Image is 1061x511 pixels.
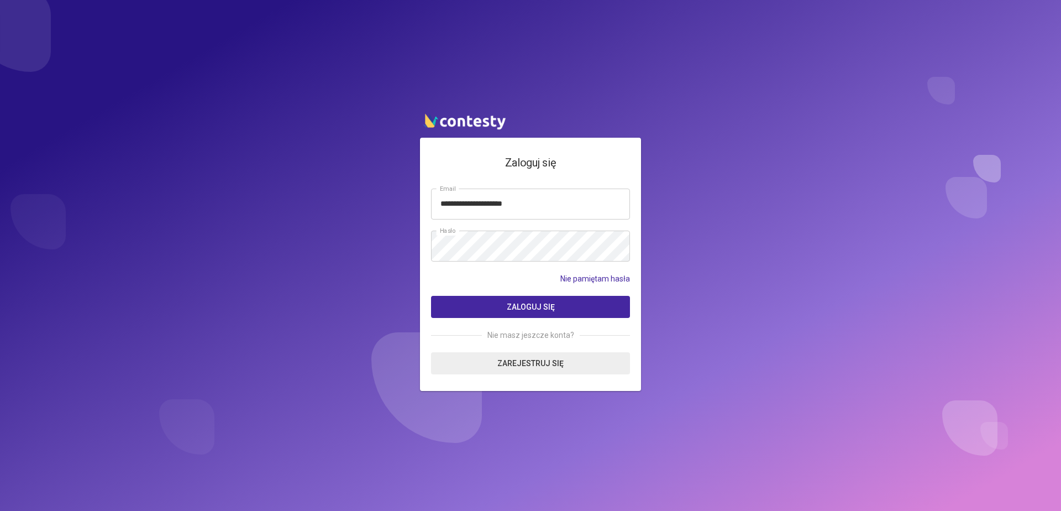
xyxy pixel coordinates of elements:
[431,154,630,171] h4: Zaloguj się
[431,296,630,318] button: Zaloguj się
[507,303,555,311] span: Zaloguj się
[560,273,630,285] a: Nie pamiętam hasła
[431,352,630,374] a: Zarejestruj się
[482,329,580,341] span: Nie masz jeszcze konta?
[420,109,508,132] img: contesty logo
